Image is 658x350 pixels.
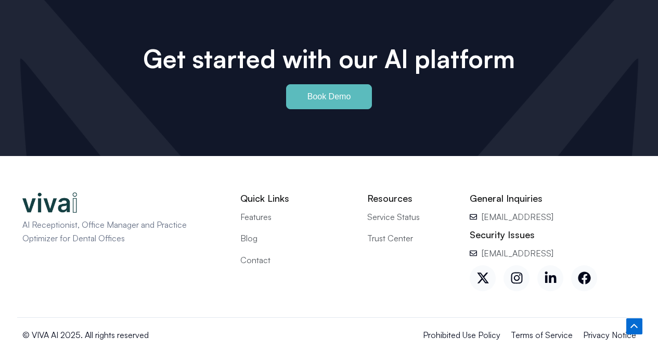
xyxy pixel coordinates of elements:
[470,247,636,260] a: [EMAIL_ADDRESS]
[367,210,420,224] span: Service Status
[470,210,636,224] a: [EMAIL_ADDRESS]
[116,44,543,74] h2: Get started with our Al platform
[367,210,454,224] a: Service Status
[470,192,636,204] h2: General Inquiries
[367,192,454,204] h2: Resources
[240,210,352,224] a: Features
[470,229,636,241] h2: Security Issues
[22,328,292,342] p: © VIVA AI 2025. All rights reserved
[583,328,636,342] a: Privacy Notice
[423,328,500,342] a: Prohibited Use Policy
[307,93,351,101] span: Book Demo
[367,231,454,245] a: Trust Center
[240,210,272,224] span: Features
[240,231,352,245] a: Blog
[240,253,352,267] a: Contact
[240,192,352,204] h2: Quick Links
[286,84,372,109] a: Book Demo
[367,231,413,245] span: Trust Center
[479,247,553,260] span: [EMAIL_ADDRESS]
[22,218,204,245] p: AI Receptionist, Office Manager and Practice Optimizer for Dental Offices
[511,328,573,342] a: Terms of Service
[240,231,257,245] span: Blog
[479,210,553,224] span: [EMAIL_ADDRESS]
[240,253,270,267] span: Contact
